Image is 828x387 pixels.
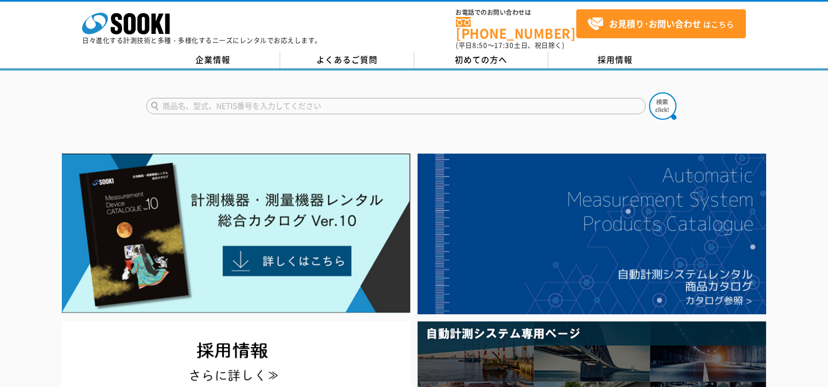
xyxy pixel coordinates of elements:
[456,17,576,39] a: [PHONE_NUMBER]
[609,17,701,30] strong: お見積り･お問い合わせ
[146,52,280,68] a: 企業情報
[62,154,410,313] img: Catalog Ver10
[472,40,488,50] span: 8:50
[548,52,682,68] a: 採用情報
[576,9,746,38] a: お見積り･お問い合わせはこちら
[82,37,322,44] p: 日々進化する計測技術と多種・多様化するニーズにレンタルでお応えします。
[456,9,576,16] span: お電話でのお問い合わせは
[649,92,676,120] img: btn_search.png
[280,52,414,68] a: よくあるご質問
[146,98,646,114] input: 商品名、型式、NETIS番号を入力してください
[456,40,564,50] span: (平日 ～ 土日、祝日除く)
[587,16,734,32] span: はこちら
[414,52,548,68] a: 初めての方へ
[418,154,766,314] img: 自動計測システムカタログ
[455,54,507,66] span: 初めての方へ
[494,40,514,50] span: 17:30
